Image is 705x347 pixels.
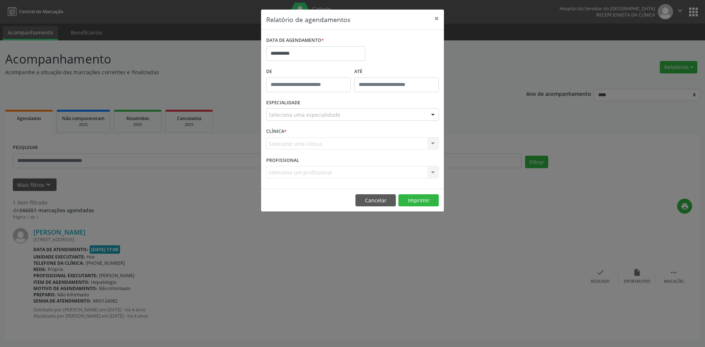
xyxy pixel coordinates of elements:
[354,66,439,77] label: ATÉ
[266,155,299,166] label: PROFISSIONAL
[266,15,350,24] h5: Relatório de agendamentos
[355,194,396,207] button: Cancelar
[398,194,439,207] button: Imprimir
[266,97,300,109] label: ESPECIALIDADE
[429,10,444,28] button: Close
[266,35,324,46] label: DATA DE AGENDAMENTO
[266,126,287,137] label: CLÍNICA
[269,111,340,119] span: Seleciona uma especialidade
[266,66,351,77] label: De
